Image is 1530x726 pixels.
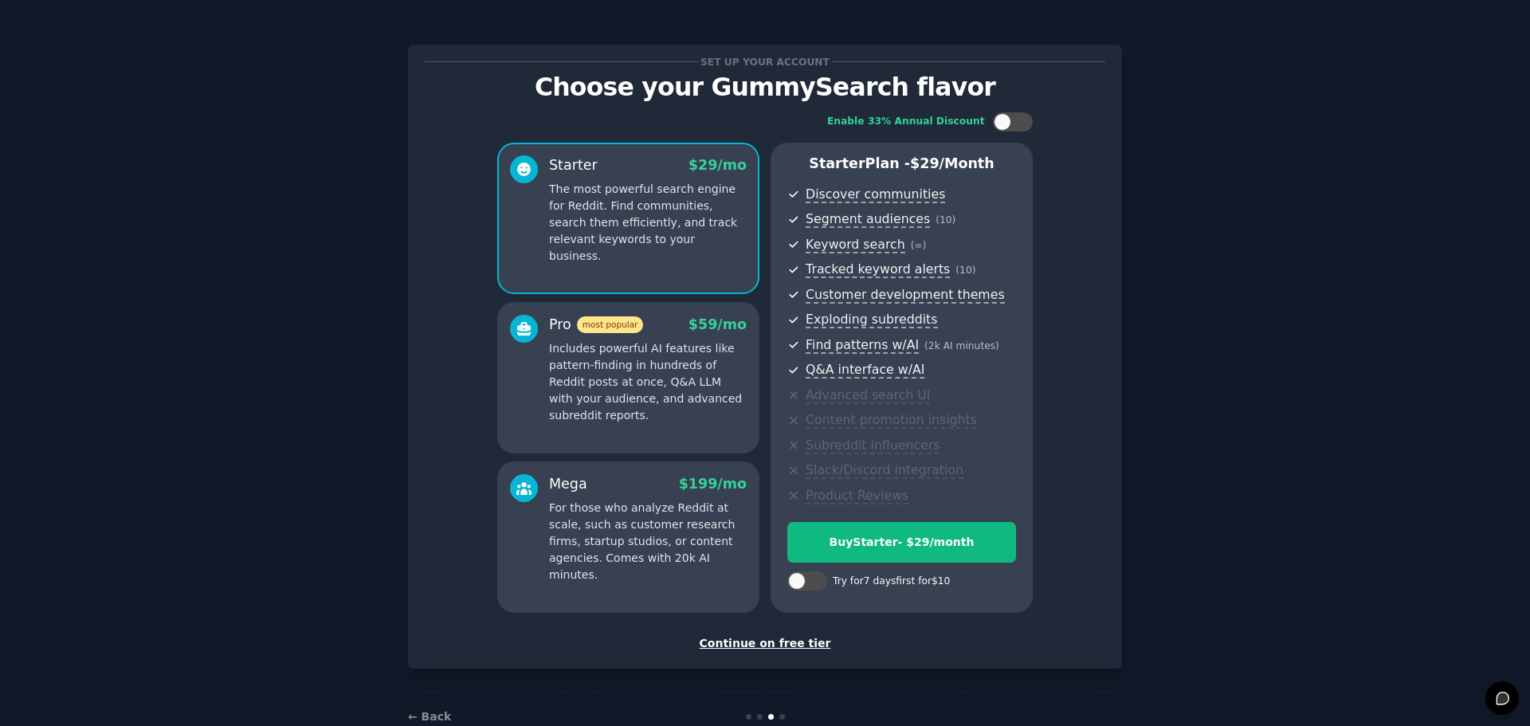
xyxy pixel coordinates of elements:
span: $ 199 /mo [679,476,747,492]
span: Segment audiences [806,211,930,228]
div: Buy Starter - $ 29 /month [788,534,1015,551]
span: $ 59 /mo [688,316,747,332]
span: Advanced search UI [806,387,930,404]
span: Discover communities [806,186,945,203]
span: Content promotion insights [806,412,977,429]
button: BuyStarter- $29/month [787,522,1016,563]
div: Enable 33% Annual Discount [827,115,985,129]
span: $ 29 /mo [688,157,747,173]
p: Starter Plan - [787,154,1016,174]
p: For those who analyze Reddit at scale, such as customer research firms, startup studios, or conte... [549,500,747,583]
p: Includes powerful AI features like pattern-finding in hundreds of Reddit posts at once, Q&A LLM w... [549,340,747,424]
span: most popular [577,316,644,333]
span: ( 2k AI minutes ) [924,340,999,351]
span: Slack/Discord integration [806,462,963,479]
p: The most powerful search engine for Reddit. Find communities, search them efficiently, and track ... [549,181,747,265]
span: ( 10 ) [955,265,975,276]
span: Find patterns w/AI [806,337,919,354]
div: Continue on free tier [425,635,1105,652]
div: Starter [549,155,598,175]
span: Tracked keyword alerts [806,261,950,278]
div: Mega [549,474,587,494]
a: ← Back [408,710,451,723]
span: ( 10 ) [936,214,955,226]
div: Try for 7 days first for $10 [833,575,950,589]
span: Product Reviews [806,488,908,504]
span: Keyword search [806,237,905,253]
p: Choose your GummySearch flavor [425,73,1105,101]
span: Subreddit influencers [806,438,940,454]
span: Q&A interface w/AI [806,362,924,379]
span: $ 29 /month [910,155,994,171]
span: Customer development themes [806,287,1005,304]
span: ( ∞ ) [911,240,927,251]
span: Exploding subreddits [806,312,937,328]
span: Set up your account [698,53,833,70]
div: Pro [549,315,643,335]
